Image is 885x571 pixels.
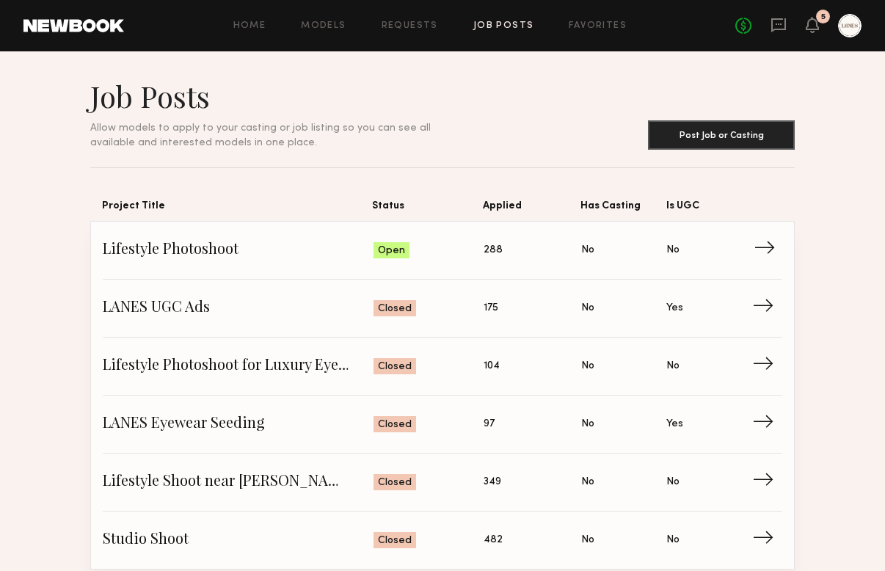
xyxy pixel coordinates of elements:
h1: Job Posts [90,78,466,114]
span: Lifestyle Shoot near [PERSON_NAME] Tree [103,471,374,493]
span: Closed [378,302,412,316]
span: Applied [483,197,581,221]
a: Job Posts [473,21,534,31]
span: Has Casting [580,197,666,221]
span: Open [378,244,405,258]
span: No [666,358,680,374]
span: LANES UGC Ads [103,297,374,319]
span: 349 [484,474,501,490]
span: → [752,529,782,551]
span: No [666,532,680,548]
span: 97 [484,416,495,432]
span: No [581,358,594,374]
span: No [581,474,594,490]
span: Lifestyle Photoshoot for Luxury Eyewear Brand [103,355,374,377]
span: LANES Eyewear Seeding [103,413,374,435]
span: Is UGC [666,197,752,221]
span: 104 [484,358,500,374]
a: LANES Eyewear SeedingClosed97NoYes→ [103,396,782,454]
a: Lifestyle Photoshoot for Luxury Eyewear BrandClosed104NoNo→ [103,338,782,396]
span: Project Title [102,197,372,221]
span: → [752,355,782,377]
span: Closed [378,418,412,432]
span: Closed [378,476,412,490]
span: Lifestyle Photoshoot [103,239,374,261]
a: Lifestyle Shoot near [PERSON_NAME] TreeClosed349NoNo→ [103,454,782,512]
a: Lifestyle PhotoshootOpen288NoNo→ [103,222,782,280]
button: Post Job or Casting [648,120,795,150]
div: 5 [821,13,826,21]
span: Closed [378,534,412,548]
span: Closed [378,360,412,374]
span: 175 [484,300,498,316]
span: No [581,300,594,316]
span: No [581,242,594,258]
span: No [581,532,594,548]
span: 482 [484,532,503,548]
span: Yes [666,300,683,316]
a: Models [301,21,346,31]
span: Status [372,197,483,221]
a: Requests [382,21,438,31]
a: LANES UGC AdsClosed175NoYes→ [103,280,782,338]
span: Studio Shoot [103,529,374,551]
span: 288 [484,242,503,258]
span: No [666,474,680,490]
a: Favorites [569,21,627,31]
a: Home [233,21,266,31]
a: Studio ShootClosed482NoNo→ [103,512,782,569]
span: Allow models to apply to your casting or job listing so you can see all available and interested ... [90,123,431,148]
span: No [666,242,680,258]
span: Yes [666,416,683,432]
span: → [752,471,782,493]
span: → [754,239,784,261]
span: → [752,297,782,319]
span: No [581,416,594,432]
span: → [752,413,782,435]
